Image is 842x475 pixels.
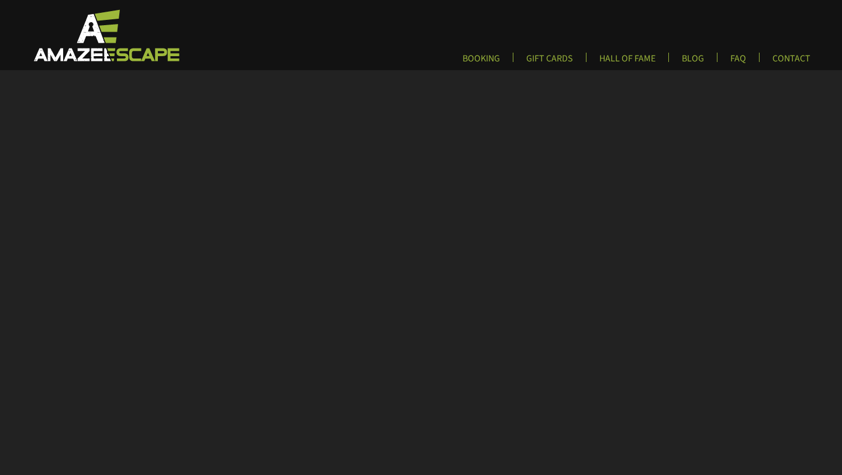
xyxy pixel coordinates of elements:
[672,53,713,72] a: BLOG
[453,53,509,72] a: BOOKING
[763,53,820,72] a: CONTACT
[19,8,192,62] img: Escape Room Game in Boston Area
[721,53,755,72] a: FAQ
[517,53,582,72] a: GIFT CARDS
[590,53,665,72] a: HALL OF FAME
